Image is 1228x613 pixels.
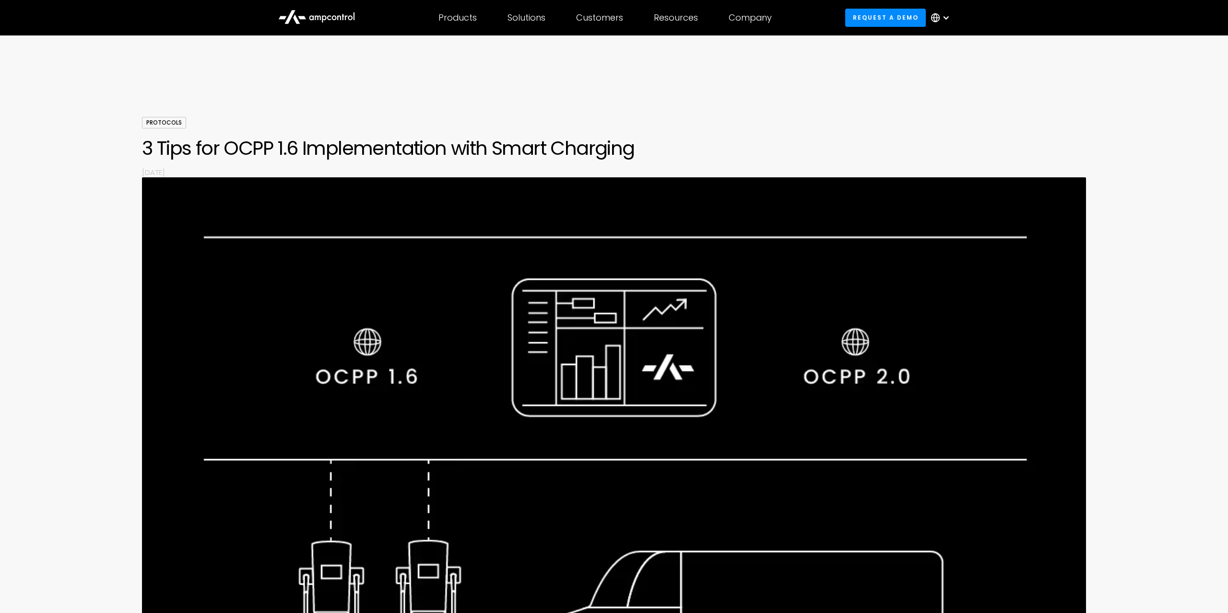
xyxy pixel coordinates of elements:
[576,12,623,23] div: Customers
[438,12,477,23] div: Products
[142,137,1086,160] h1: 3 Tips for OCPP 1.6 Implementation with Smart Charging
[654,12,698,23] div: Resources
[729,12,772,23] div: Company
[845,9,926,26] a: Request a demo
[142,167,1086,177] p: [DATE]
[508,12,545,23] div: Solutions
[142,117,186,128] div: Protocols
